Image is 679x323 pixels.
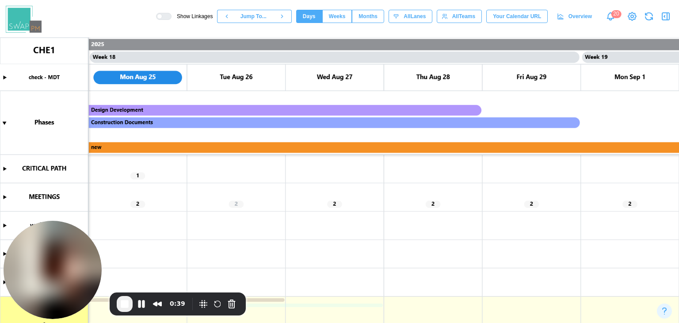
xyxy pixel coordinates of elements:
[296,10,322,23] button: Days
[6,6,42,33] img: Swap PM Logo
[552,10,599,23] a: Overview
[389,10,432,23] button: AllLanes
[329,10,346,23] span: Weeks
[611,10,621,18] div: 20
[493,10,541,23] span: Your Calendar URL
[240,10,267,23] span: Jump To...
[404,10,426,23] span: All Lanes
[660,10,672,23] button: Open Drawer
[437,10,482,23] button: AllTeams
[486,10,548,23] button: Your Calendar URL
[643,10,655,23] button: Refresh Grid
[236,10,272,23] button: Jump To...
[452,10,475,23] span: All Teams
[359,10,378,23] span: Months
[603,9,618,24] a: Notifications
[172,13,213,20] span: Show Linkages
[322,10,352,23] button: Weeks
[568,10,592,23] span: Overview
[303,10,316,23] span: Days
[352,10,384,23] button: Months
[626,10,638,23] a: View Project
